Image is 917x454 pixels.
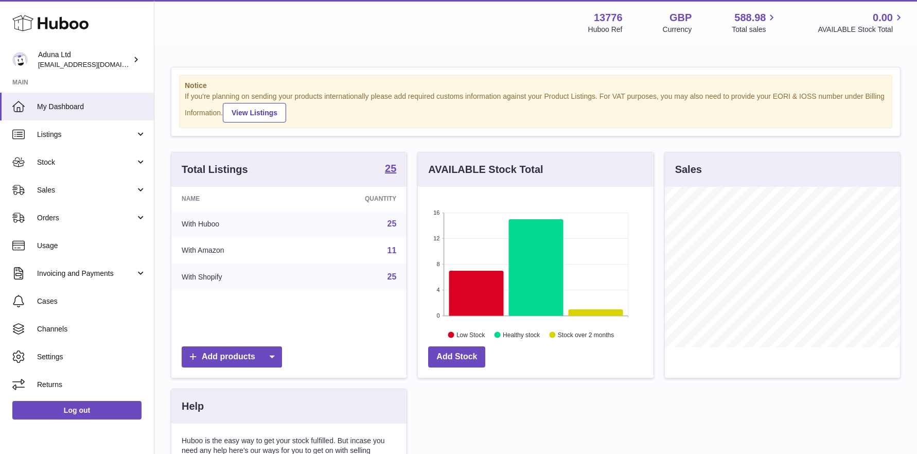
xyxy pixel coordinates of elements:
a: Add products [182,346,282,368]
span: 0.00 [873,11,893,25]
a: Add Stock [428,346,485,368]
a: 25 [387,219,397,228]
span: [EMAIL_ADDRESS][DOMAIN_NAME] [38,60,151,68]
a: 588.98 Total sales [732,11,778,34]
td: With Amazon [171,237,300,264]
text: 8 [437,261,440,267]
a: 25 [387,272,397,281]
text: 12 [434,235,440,241]
strong: Notice [185,81,887,91]
th: Quantity [300,187,407,211]
span: 588.98 [734,11,766,25]
span: Usage [37,241,146,251]
span: AVAILABLE Stock Total [818,25,905,34]
span: My Dashboard [37,102,146,112]
span: Channels [37,324,146,334]
div: Aduna Ltd [38,50,131,69]
strong: 13776 [594,11,623,25]
a: 0.00 AVAILABLE Stock Total [818,11,905,34]
text: Low Stock [456,331,485,338]
h3: AVAILABLE Stock Total [428,163,543,177]
h3: Sales [675,163,702,177]
img: foyin.fagbemi@aduna.com [12,52,28,67]
span: Total sales [732,25,778,34]
text: Healthy stock [503,331,540,338]
td: With Huboo [171,211,300,237]
span: Orders [37,213,135,223]
div: If you're planning on sending your products internationally please add required customs informati... [185,92,887,123]
span: Settings [37,352,146,362]
a: Log out [12,401,142,420]
text: 4 [437,287,440,293]
text: 0 [437,312,440,319]
th: Name [171,187,300,211]
a: View Listings [223,103,286,123]
text: 16 [434,209,440,216]
strong: GBP [669,11,692,25]
span: Sales [37,185,135,195]
h3: Help [182,399,204,413]
a: 25 [385,163,396,176]
strong: 25 [385,163,396,173]
span: Listings [37,130,135,139]
span: Returns [37,380,146,390]
span: Invoicing and Payments [37,269,135,278]
td: With Shopify [171,264,300,290]
a: 11 [387,246,397,255]
h3: Total Listings [182,163,248,177]
span: Cases [37,296,146,306]
text: Stock over 2 months [558,331,614,338]
div: Currency [663,25,692,34]
div: Huboo Ref [588,25,623,34]
span: Stock [37,158,135,167]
